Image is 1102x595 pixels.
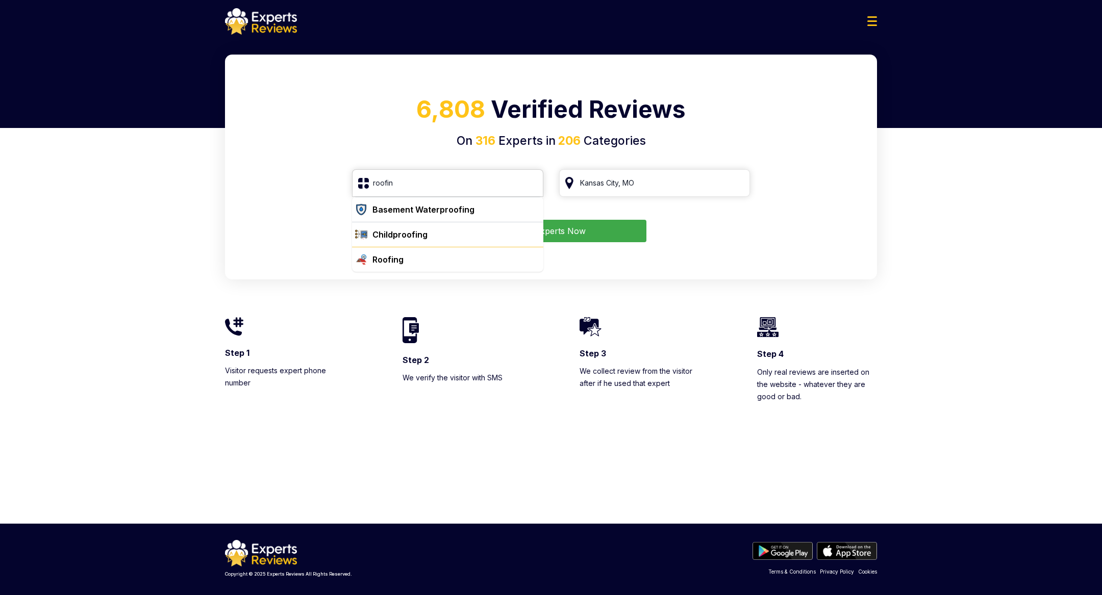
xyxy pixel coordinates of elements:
[403,354,523,366] h3: Step 2
[757,366,878,403] p: Only real reviews are inserted on the website - whatever they are good or bad.
[858,568,877,576] a: Cookies
[753,542,813,560] img: play store btn
[352,169,543,197] input: Search Category
[556,134,581,148] span: 206
[237,92,865,132] h1: Verified Reviews
[225,365,345,389] p: Visitor requests expert phone number
[225,347,345,358] h3: Step 1
[237,132,865,150] h4: On Experts in Categories
[355,253,367,266] img: category icon
[867,16,877,26] img: Menu Icon
[225,571,352,578] p: Copyright © 2025 Experts Reviews All Rights Reserved.
[403,372,523,384] p: We verify the visitor with SMS
[355,228,367,241] img: category icon
[372,203,474,216] div: Basement Waterproofing
[416,95,485,123] span: 6,808
[355,203,367,216] img: category icon
[817,542,877,560] img: apple store btn
[757,317,779,337] img: homeIcon4
[757,348,878,359] h3: Step 4
[820,568,854,576] a: Privacy Policy
[225,540,297,566] img: logo
[403,317,419,343] img: homeIcon2
[580,365,700,390] p: We collect review from the visitor after if he used that expert
[559,169,750,197] input: Your City
[372,228,428,241] div: Childproofing
[456,220,646,242] button: Find Experts Now
[225,8,297,35] img: logo
[768,568,816,576] a: Terms & Conditions
[475,134,495,148] span: 316
[372,253,404,266] div: Roofing
[225,317,243,336] img: homeIcon1
[580,348,700,359] h3: Step 3
[580,317,602,337] img: homeIcon3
